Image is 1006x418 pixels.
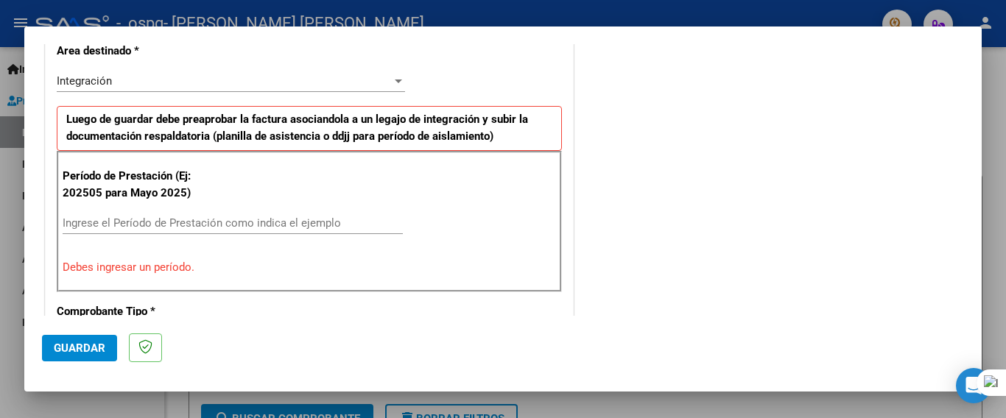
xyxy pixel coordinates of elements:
p: Comprobante Tipo * [57,303,208,320]
div: Open Intercom Messenger [956,368,991,403]
p: Debes ingresar un período. [63,259,556,276]
button: Guardar [42,335,117,361]
strong: Luego de guardar debe preaprobar la factura asociandola a un legajo de integración y subir la doc... [66,113,528,143]
p: Area destinado * [57,43,208,60]
p: Período de Prestación (Ej: 202505 para Mayo 2025) [63,168,211,201]
span: Integración [57,74,112,88]
span: Guardar [54,341,105,355]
